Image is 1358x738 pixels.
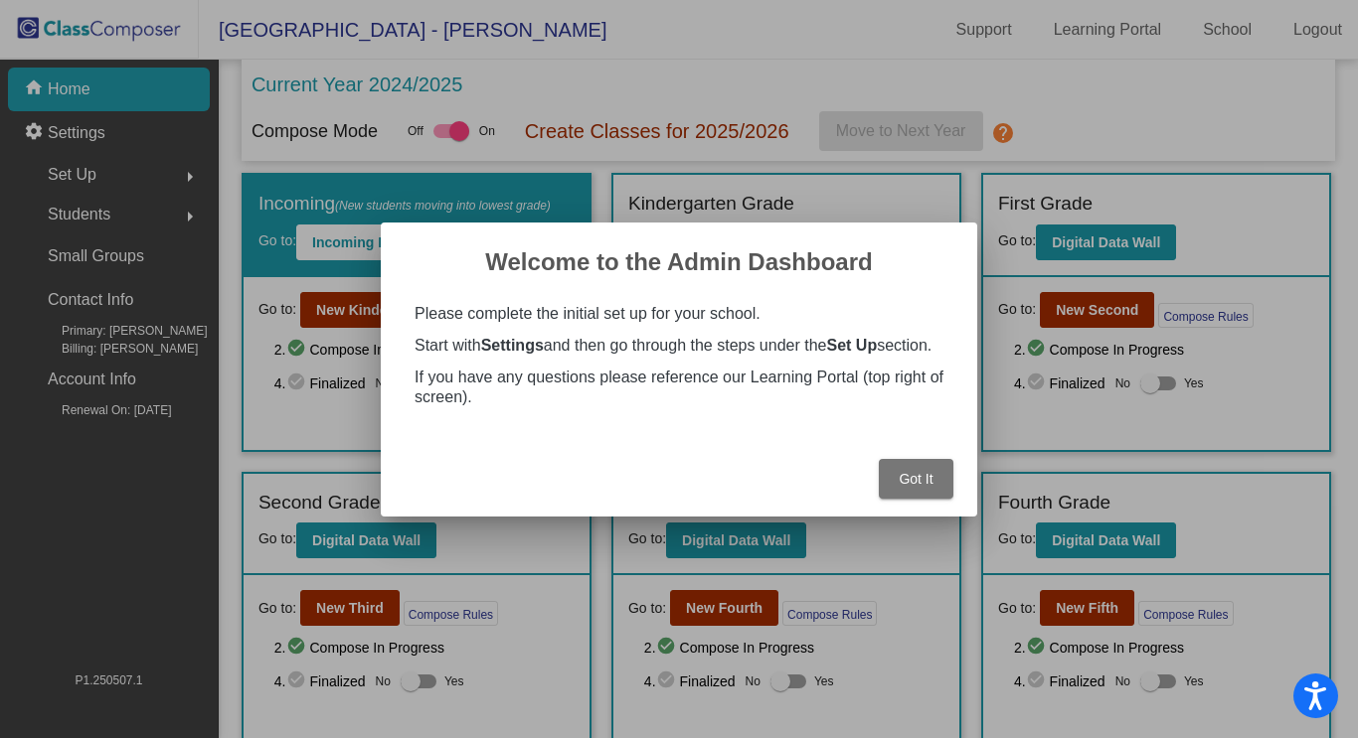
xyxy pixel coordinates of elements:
p: If you have any questions please reference our Learning Portal (top right of screen). [415,368,943,407]
b: Settings [481,337,544,354]
span: Got It [899,471,933,487]
b: Set Up [826,337,877,354]
button: Got It [879,459,953,499]
p: Please complete the initial set up for your school. [415,304,943,324]
p: Start with and then go through the steps under the section. [415,336,943,356]
h2: Welcome to the Admin Dashboard [405,246,953,278]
